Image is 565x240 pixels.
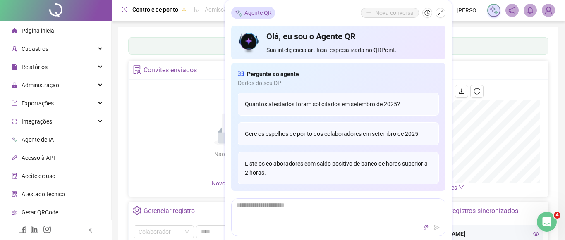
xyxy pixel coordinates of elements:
span: setting [133,206,141,215]
span: 4 [554,212,560,219]
span: file-done [194,7,200,12]
img: sparkle-icon.fc2bf0ac1784a2077858766a79e2daf3.svg [235,9,243,17]
span: Dados do seu DP [238,78,439,88]
span: thunderbolt [423,225,429,230]
span: Integrações [22,118,52,125]
span: user-add [12,46,17,52]
div: Agente QR [231,7,275,19]
div: Gerenciar registro [144,204,195,218]
div: Liste os colaboradores com saldo positivo de banco de horas superior a 2 horas. [238,152,439,184]
span: Atestado técnico [22,191,65,197]
span: Aceite de uso [22,173,55,179]
div: Gere os espelhos de ponto dos colaboradores em setembro de 2025. [238,122,439,145]
span: Relatórios [22,64,48,70]
span: Cadastros [22,45,48,52]
span: history [424,10,430,16]
span: Agente de IA [22,136,54,143]
span: reload [474,88,480,95]
span: export [12,100,17,106]
span: shrink [438,10,443,16]
span: notification [508,7,516,14]
button: Nova conversa [361,8,419,18]
span: clock-circle [122,7,127,12]
span: pushpin [182,7,187,12]
span: bell [527,7,534,14]
span: left [88,227,93,233]
div: Convites enviados [144,63,197,77]
span: Admissão digital [205,6,247,13]
span: Controle de ponto [132,6,178,13]
button: send [432,223,442,233]
span: sync [12,119,17,124]
span: Administração [22,82,59,88]
span: api [12,155,17,161]
span: qrcode [12,209,17,215]
span: download [458,88,465,95]
span: lock [12,82,17,88]
span: Exportações [22,100,54,107]
h4: Olá, eu sou o Agente QR [266,31,439,42]
img: sparkle-icon.fc2bf0ac1784a2077858766a79e2daf3.svg [489,6,498,15]
span: [PERSON_NAME] [457,6,482,15]
div: Últimos registros sincronizados [426,204,518,218]
span: instagram [43,225,51,233]
span: read [238,69,244,78]
img: icon [238,31,260,55]
span: Gerar QRCode [22,209,58,216]
img: 81567 [542,4,555,17]
span: solution [133,65,141,74]
span: file [12,64,17,70]
span: linkedin [31,225,39,233]
span: Novo convite [212,180,253,187]
span: Pergunte ao agente [247,69,299,78]
div: Não há dados [194,150,271,159]
div: [PERSON_NAME] [421,229,539,238]
span: Página inicial [22,27,55,34]
div: Quantos atestados foram solicitados em setembro de 2025? [238,93,439,116]
span: facebook [18,225,26,233]
span: solution [12,191,17,197]
span: audit [12,173,17,179]
span: home [12,28,17,33]
button: thunderbolt [421,223,431,233]
span: down [458,184,464,190]
span: Sua inteligência artificial especializada no QRPoint. [266,45,439,55]
span: Acesso à API [22,154,55,161]
iframe: Intercom live chat [537,212,557,232]
span: eye [533,231,539,237]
